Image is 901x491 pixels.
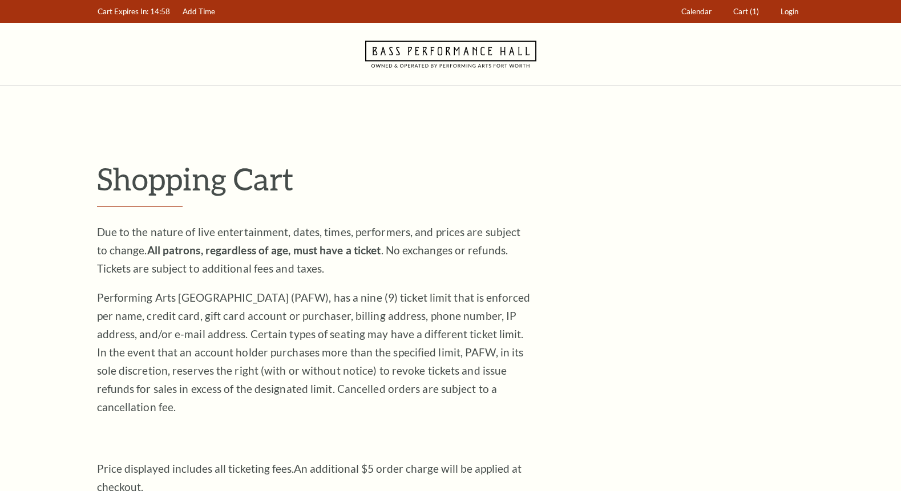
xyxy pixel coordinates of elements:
[781,7,798,16] span: Login
[750,7,759,16] span: (1)
[177,1,220,23] a: Add Time
[728,1,764,23] a: Cart (1)
[97,289,531,416] p: Performing Arts [GEOGRAPHIC_DATA] (PAFW), has a nine (9) ticket limit that is enforced per name, ...
[681,7,712,16] span: Calendar
[97,225,521,275] span: Due to the nature of live entertainment, dates, times, performers, and prices are subject to chan...
[147,244,381,257] strong: All patrons, regardless of age, must have a ticket
[97,160,805,197] p: Shopping Cart
[676,1,717,23] a: Calendar
[733,7,748,16] span: Cart
[150,7,170,16] span: 14:58
[775,1,803,23] a: Login
[98,7,148,16] span: Cart Expires In:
